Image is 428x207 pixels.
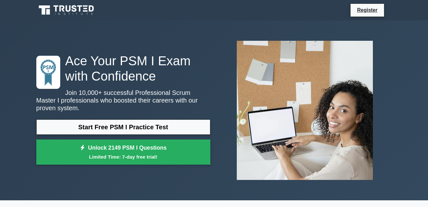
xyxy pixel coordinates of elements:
a: Unlock 2149 PSM I QuestionsLimited Time: 7-day free trial! [36,139,210,165]
a: Register [353,6,381,14]
a: Start Free PSM I Practice Test [36,119,210,135]
small: Limited Time: 7-day free trial! [44,153,202,161]
p: Join 10,000+ successful Professional Scrum Master I professionals who boosted their careers with ... [36,89,210,112]
h1: Ace Your PSM I Exam with Confidence [36,53,210,84]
